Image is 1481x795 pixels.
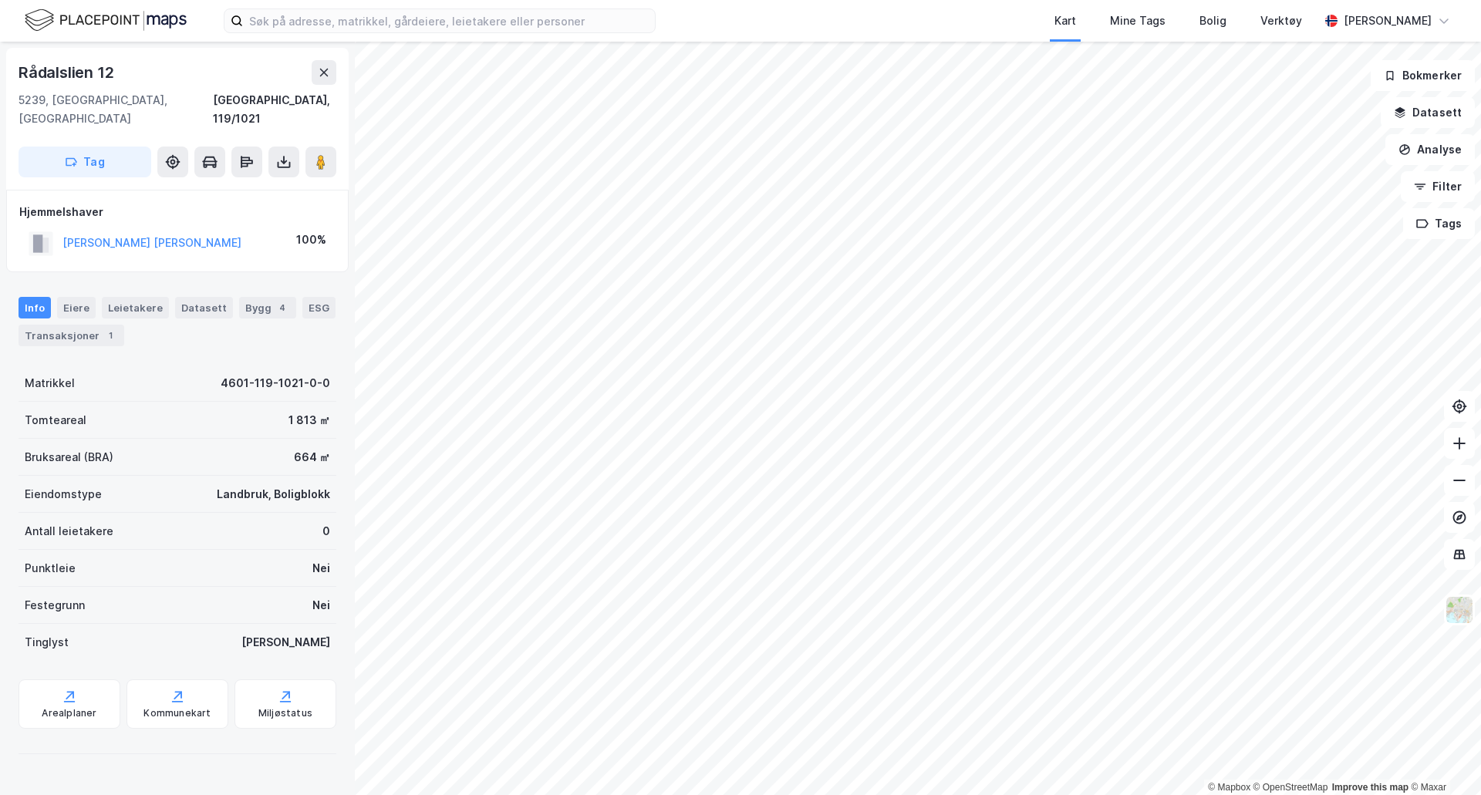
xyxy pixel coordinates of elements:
[294,448,330,467] div: 664 ㎡
[143,707,211,719] div: Kommunekart
[1260,12,1302,30] div: Verktøy
[322,522,330,541] div: 0
[1385,134,1475,165] button: Analyse
[25,633,69,652] div: Tinglyst
[1344,12,1432,30] div: [PERSON_NAME]
[57,297,96,318] div: Eiere
[1381,97,1475,128] button: Datasett
[275,300,290,315] div: 4
[217,485,330,504] div: Landbruk, Boligblokk
[241,633,330,652] div: [PERSON_NAME]
[25,411,86,430] div: Tomteareal
[1404,721,1481,795] iframe: Chat Widget
[1199,12,1226,30] div: Bolig
[239,297,296,318] div: Bygg
[25,596,85,615] div: Festegrunn
[288,411,330,430] div: 1 813 ㎡
[1332,782,1408,793] a: Improve this map
[25,485,102,504] div: Eiendomstype
[25,522,113,541] div: Antall leietakere
[19,297,51,318] div: Info
[19,60,116,85] div: Rådalslien 12
[42,707,96,719] div: Arealplaner
[312,596,330,615] div: Nei
[103,328,118,343] div: 1
[1054,12,1076,30] div: Kart
[1445,595,1474,625] img: Z
[25,374,75,392] div: Matrikkel
[19,147,151,177] button: Tag
[25,7,187,34] img: logo.f888ab2527a4732fd821a326f86c7f29.svg
[243,9,655,32] input: Søk på adresse, matrikkel, gårdeiere, leietakere eller personer
[1371,60,1475,91] button: Bokmerker
[1403,208,1475,239] button: Tags
[25,559,76,578] div: Punktleie
[19,203,336,221] div: Hjemmelshaver
[1253,782,1328,793] a: OpenStreetMap
[102,297,169,318] div: Leietakere
[312,559,330,578] div: Nei
[258,707,312,719] div: Miljøstatus
[1404,721,1481,795] div: Kontrollprogram for chat
[302,297,336,318] div: ESG
[1208,782,1250,793] a: Mapbox
[19,91,213,128] div: 5239, [GEOGRAPHIC_DATA], [GEOGRAPHIC_DATA]
[1110,12,1166,30] div: Mine Tags
[175,297,233,318] div: Datasett
[25,448,113,467] div: Bruksareal (BRA)
[221,374,330,392] div: 4601-119-1021-0-0
[1401,171,1475,202] button: Filter
[213,91,336,128] div: [GEOGRAPHIC_DATA], 119/1021
[19,325,124,346] div: Transaksjoner
[296,231,326,249] div: 100%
